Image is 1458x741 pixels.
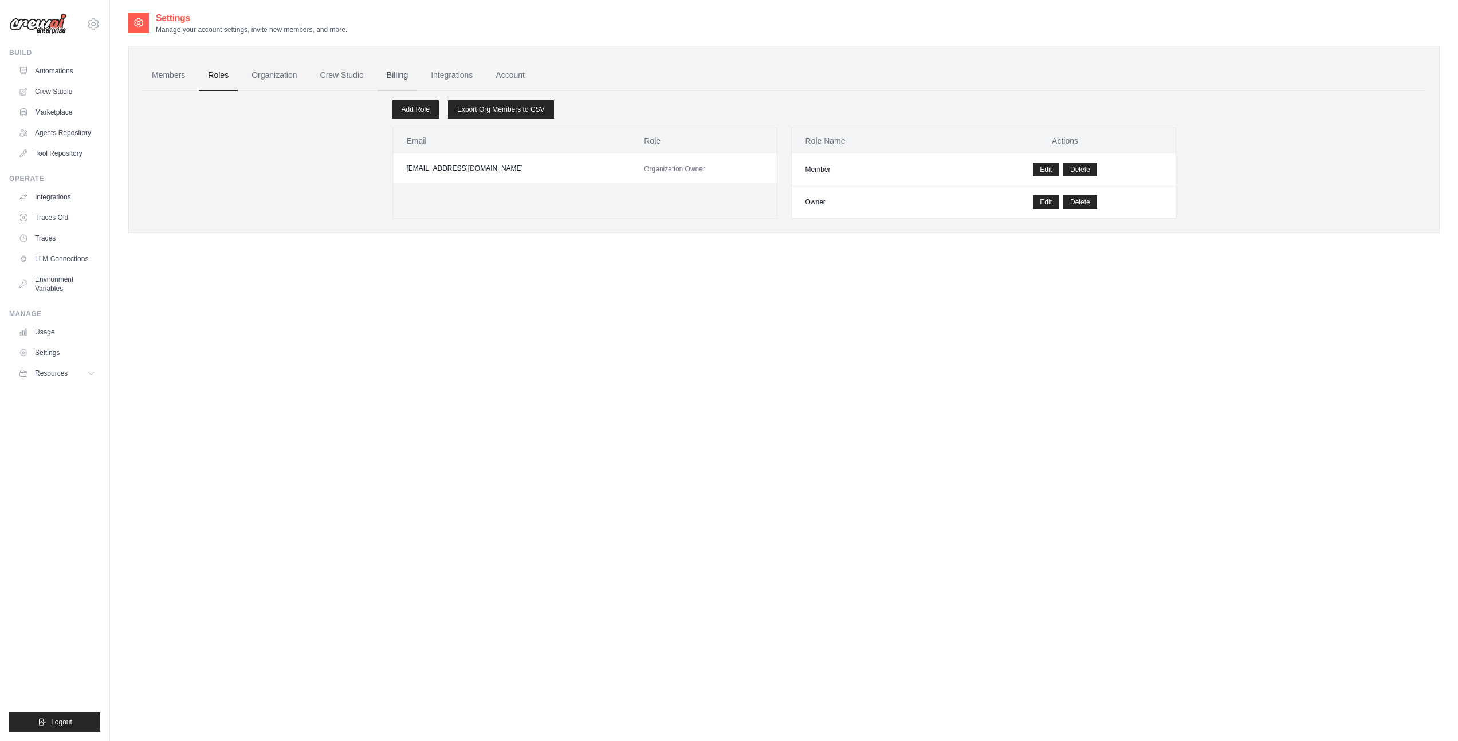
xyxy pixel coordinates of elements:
a: Crew Studio [14,82,100,101]
img: Logo [9,13,66,35]
a: Tool Repository [14,144,100,163]
a: Environment Variables [14,270,100,298]
a: Crew Studio [311,60,373,91]
a: Integrations [14,188,100,206]
a: Edit [1033,195,1059,209]
td: Member [792,153,955,186]
p: Manage your account settings, invite new members, and more. [156,25,347,34]
td: [EMAIL_ADDRESS][DOMAIN_NAME] [393,153,631,183]
a: Billing [378,60,417,91]
a: LLM Connections [14,250,100,268]
a: Members [143,60,194,91]
div: Manage [9,309,100,318]
h2: Settings [156,11,347,25]
a: Organization [242,60,306,91]
button: Delete [1063,195,1097,209]
a: Usage [14,323,100,341]
a: Marketplace [14,103,100,121]
a: Edit [1033,163,1059,176]
a: Export Org Members to CSV [448,100,554,119]
th: Actions [955,128,1176,153]
a: Account [486,60,534,91]
a: Traces Old [14,208,100,227]
span: Organization Owner [644,165,705,173]
td: Owner [792,186,955,219]
th: Email [393,128,631,153]
th: Role [630,128,776,153]
th: Role Name [792,128,955,153]
span: Resources [35,369,68,378]
span: Logout [51,718,72,727]
div: Build [9,48,100,57]
div: Operate [9,174,100,183]
button: Logout [9,712,100,732]
a: Agents Repository [14,124,100,142]
button: Resources [14,364,100,383]
a: Settings [14,344,100,362]
a: Automations [14,62,100,80]
a: Traces [14,229,100,247]
button: Delete [1063,163,1097,176]
a: Roles [199,60,238,91]
a: Integrations [422,60,482,91]
a: Add Role [392,100,439,119]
